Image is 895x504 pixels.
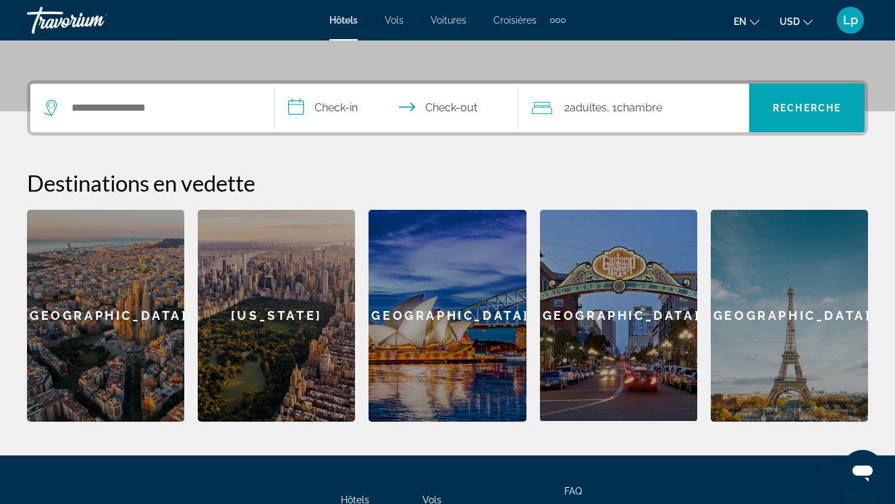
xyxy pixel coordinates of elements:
[493,15,537,26] a: Croisières
[617,101,662,114] span: chambre
[564,99,607,117] span: 2
[329,15,358,26] a: Hôtels
[369,210,526,422] a: [GEOGRAPHIC_DATA]
[550,9,566,31] button: Éléments de navigation supplémentaires
[570,101,607,114] span: adultes
[841,450,884,493] iframe: Bouton de lancement de la fenêtre de messagerie
[711,210,868,422] a: [GEOGRAPHIC_DATA]
[833,6,868,34] button: Menu utilisateur
[843,13,858,27] span: Lp
[27,169,868,196] h2: Destinations en vedette
[275,84,519,132] button: Dates d'arrivée et de départ
[607,99,662,117] span: , 1
[780,11,813,31] button: Changer de devise
[773,103,841,113] span: RECHERCHE
[734,16,747,27] span: EN
[30,84,865,132] div: Rechercher le widget
[198,210,355,422] a: [US_STATE]
[431,15,466,26] a: Voitures
[749,84,865,132] button: RECHERCHE
[540,210,697,422] a: [GEOGRAPHIC_DATA]
[27,3,162,38] a: Travorium
[734,11,759,31] button: Changer de langue
[564,486,582,497] a: FAQ
[27,210,184,422] a: [GEOGRAPHIC_DATA]
[540,210,697,421] div: [GEOGRAPHIC_DATA]
[518,84,749,132] button: Voyageurs : 2 adultes, 0 enfants
[385,15,404,26] a: Vols
[780,16,800,27] span: USD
